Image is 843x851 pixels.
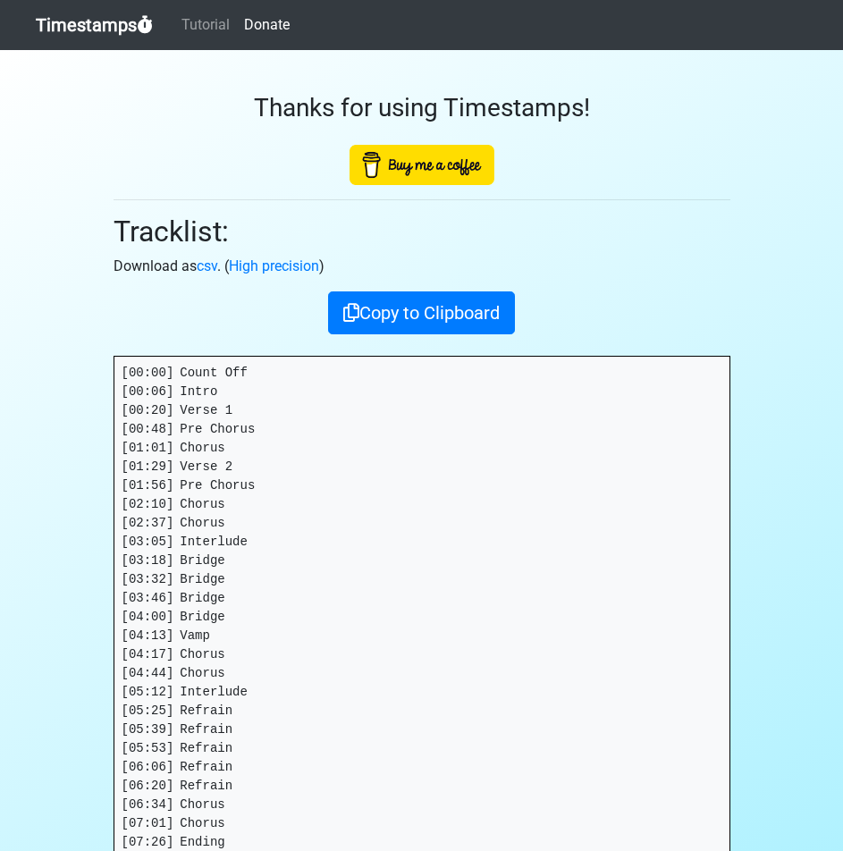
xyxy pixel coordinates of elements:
[174,7,237,43] a: Tutorial
[237,7,297,43] a: Donate
[114,215,730,249] h2: Tracklist:
[328,291,515,334] button: Copy to Clipboard
[36,7,153,43] a: Timestamps
[114,256,730,277] p: Download as . ( )
[197,257,217,274] a: csv
[114,93,730,123] h3: Thanks for using Timestamps!
[229,257,319,274] a: High precision
[350,145,494,185] img: Buy Me A Coffee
